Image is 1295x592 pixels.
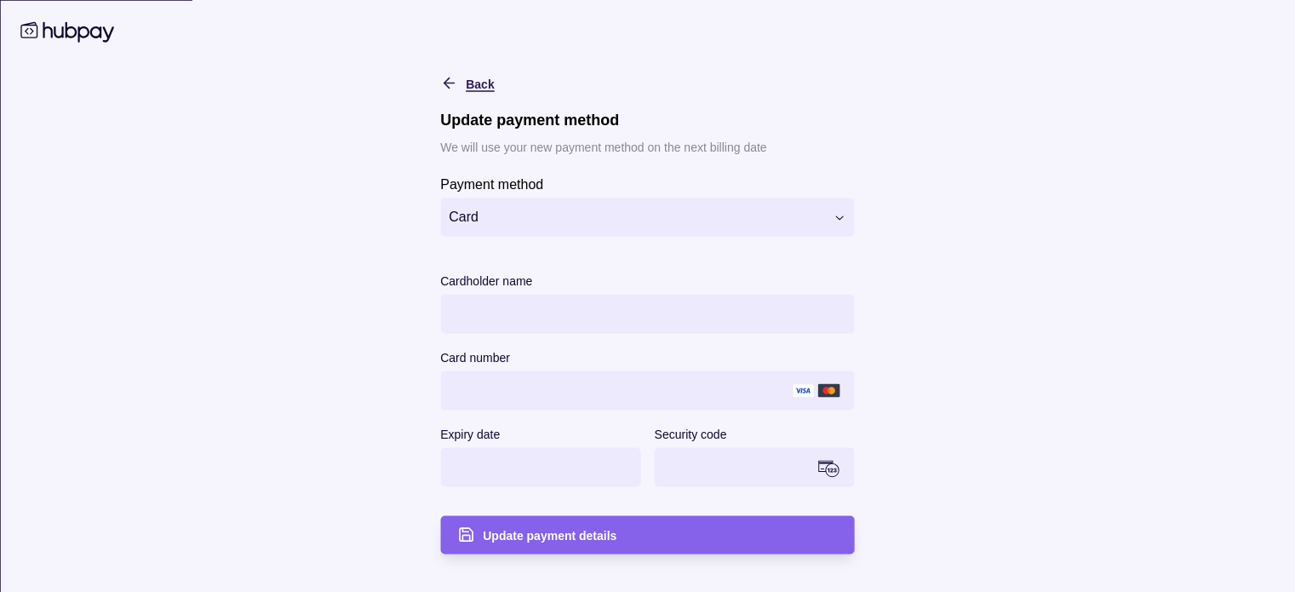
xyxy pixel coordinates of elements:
button: Back [440,72,494,93]
label: Expiry date [440,423,500,444]
label: Cardholder name [440,270,532,290]
label: Card number [440,347,510,367]
span: Back [466,77,494,90]
p: We will use your new payment method on the next billing date [440,137,855,156]
h1: Update payment method [440,110,855,129]
p: Payment method [440,176,543,191]
label: Security code [655,423,727,444]
button: Update payment details [440,515,855,554]
label: Payment method [440,173,543,193]
span: Update payment details [483,529,616,543]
